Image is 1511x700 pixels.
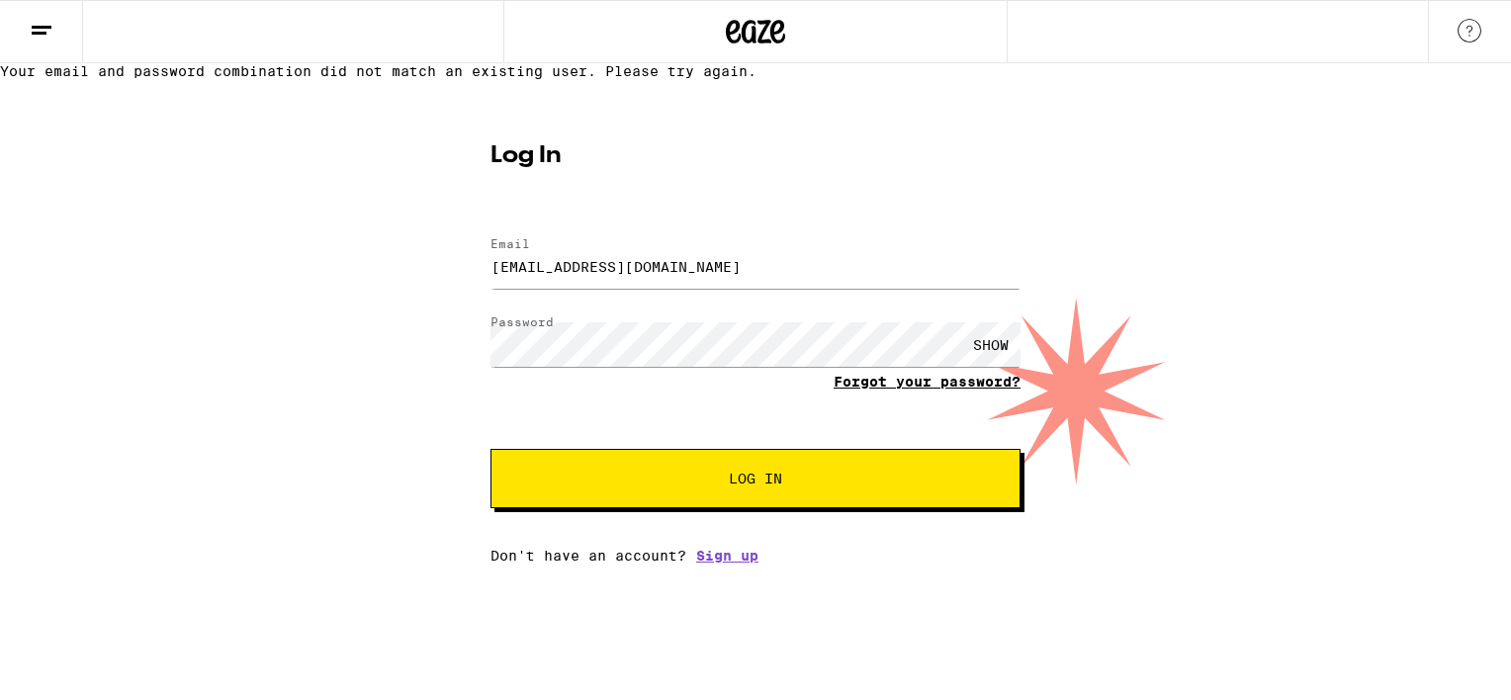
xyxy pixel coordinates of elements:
div: SHOW [961,322,1021,367]
h1: Log In [490,144,1021,168]
label: Email [490,237,530,250]
a: Sign up [696,548,758,564]
button: Log In [490,449,1021,508]
span: Log In [729,472,782,485]
label: Password [490,315,554,328]
span: Help [44,14,85,32]
div: Don't have an account? [490,548,1021,564]
a: Forgot your password? [834,374,1021,390]
input: Email [490,244,1021,289]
